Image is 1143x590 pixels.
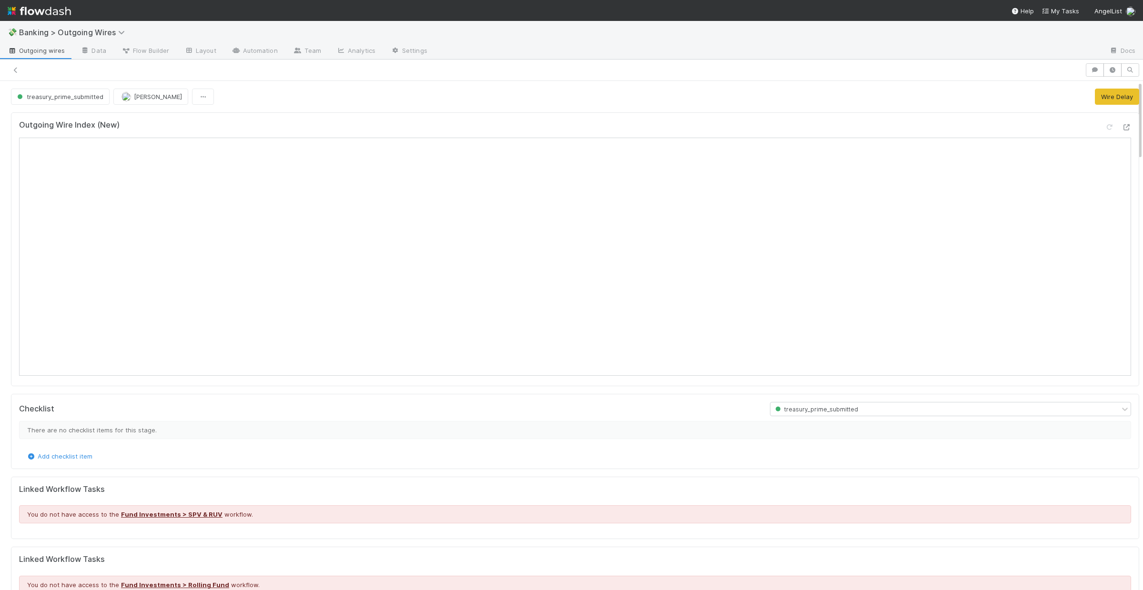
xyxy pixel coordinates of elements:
a: Analytics [329,44,383,59]
h5: Checklist [19,404,54,414]
a: Layout [177,44,224,59]
a: Data [72,44,113,59]
span: My Tasks [1042,7,1079,15]
span: [PERSON_NAME] [134,93,182,100]
a: Settings [383,44,435,59]
div: There are no checklist items for this stage. [19,421,1131,439]
a: Fund Investments > SPV & RUV [121,510,223,518]
a: Add checklist item [26,452,92,460]
img: avatar_ef15843f-6fde-4057-917e-3fb236f438ca.png [121,92,131,101]
span: Banking > Outgoing Wires [19,28,130,37]
div: Help [1011,6,1034,16]
img: logo-inverted-e16ddd16eac7371096b0.svg [8,3,71,19]
span: AngelList [1094,7,1122,15]
span: treasury_prime_submitted [773,406,858,413]
span: 💸 [8,28,17,36]
a: Flow Builder [114,44,177,59]
h5: Linked Workflow Tasks [19,555,1131,564]
a: My Tasks [1042,6,1079,16]
button: Wire Delay [1095,89,1139,105]
span: treasury_prime_submitted [15,93,103,100]
a: Automation [224,44,285,59]
span: Flow Builder [121,46,169,55]
h5: Outgoing Wire Index (New) [19,120,120,130]
button: [PERSON_NAME] [113,89,188,105]
button: treasury_prime_submitted [11,89,110,105]
span: Outgoing wires [8,46,65,55]
a: Docs [1102,44,1143,59]
img: avatar_ef15843f-6fde-4057-917e-3fb236f438ca.png [1126,7,1135,16]
div: You do not have access to the workflow. [19,505,1131,523]
a: Team [285,44,329,59]
a: Fund Investments > Rolling Fund [121,581,229,589]
h5: Linked Workflow Tasks [19,485,1131,494]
